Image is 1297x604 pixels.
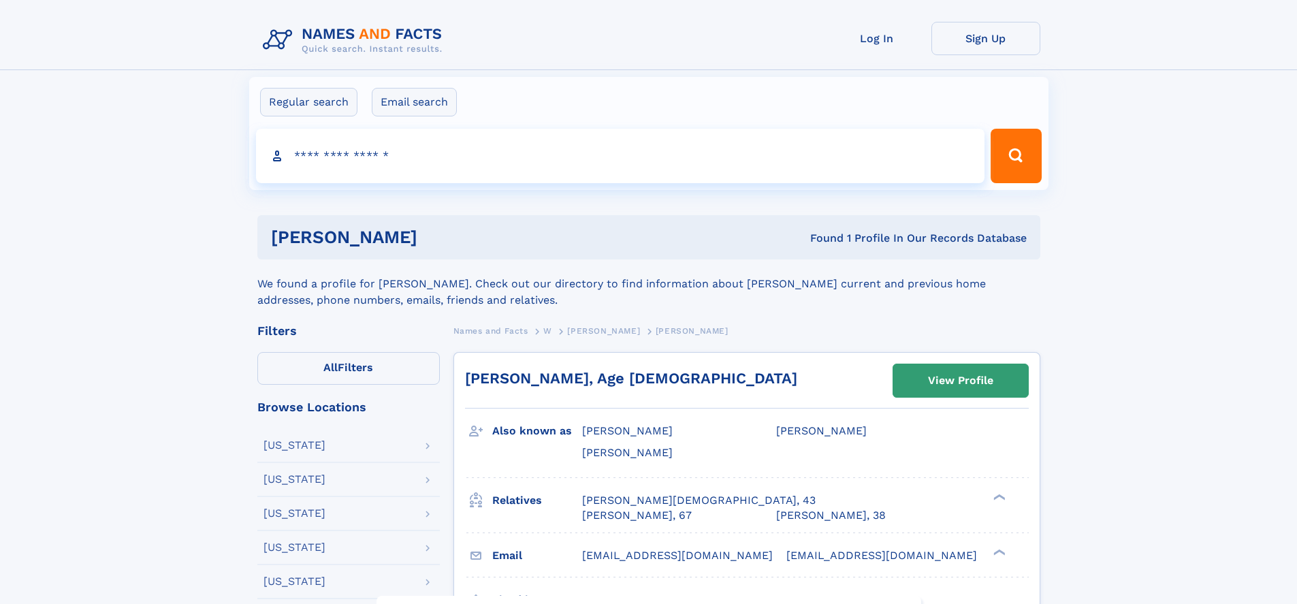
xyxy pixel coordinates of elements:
[263,474,325,485] div: [US_STATE]
[263,542,325,553] div: [US_STATE]
[323,361,338,374] span: All
[893,364,1028,397] a: View Profile
[256,129,985,183] input: search input
[257,259,1040,308] div: We found a profile for [PERSON_NAME]. Check out our directory to find information about [PERSON_N...
[567,326,640,336] span: [PERSON_NAME]
[656,326,728,336] span: [PERSON_NAME]
[453,322,528,339] a: Names and Facts
[492,489,582,512] h3: Relatives
[582,508,692,523] a: [PERSON_NAME], 67
[776,508,886,523] a: [PERSON_NAME], 38
[928,365,993,396] div: View Profile
[257,352,440,385] label: Filters
[263,576,325,587] div: [US_STATE]
[543,322,552,339] a: W
[613,231,1027,246] div: Found 1 Profile In Our Records Database
[931,22,1040,55] a: Sign Up
[271,229,614,246] h1: [PERSON_NAME]
[260,88,357,116] label: Regular search
[257,401,440,413] div: Browse Locations
[372,88,457,116] label: Email search
[465,370,797,387] a: [PERSON_NAME], Age [DEMOGRAPHIC_DATA]
[582,549,773,562] span: [EMAIL_ADDRESS][DOMAIN_NAME]
[263,440,325,451] div: [US_STATE]
[257,325,440,337] div: Filters
[776,424,867,437] span: [PERSON_NAME]
[822,22,931,55] a: Log In
[582,424,673,437] span: [PERSON_NAME]
[990,547,1006,556] div: ❯
[492,419,582,443] h3: Also known as
[786,549,977,562] span: [EMAIL_ADDRESS][DOMAIN_NAME]
[582,493,816,508] a: [PERSON_NAME][DEMOGRAPHIC_DATA], 43
[543,326,552,336] span: W
[257,22,453,59] img: Logo Names and Facts
[991,129,1041,183] button: Search Button
[582,446,673,459] span: [PERSON_NAME]
[990,492,1006,501] div: ❯
[263,508,325,519] div: [US_STATE]
[492,544,582,567] h3: Email
[567,322,640,339] a: [PERSON_NAME]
